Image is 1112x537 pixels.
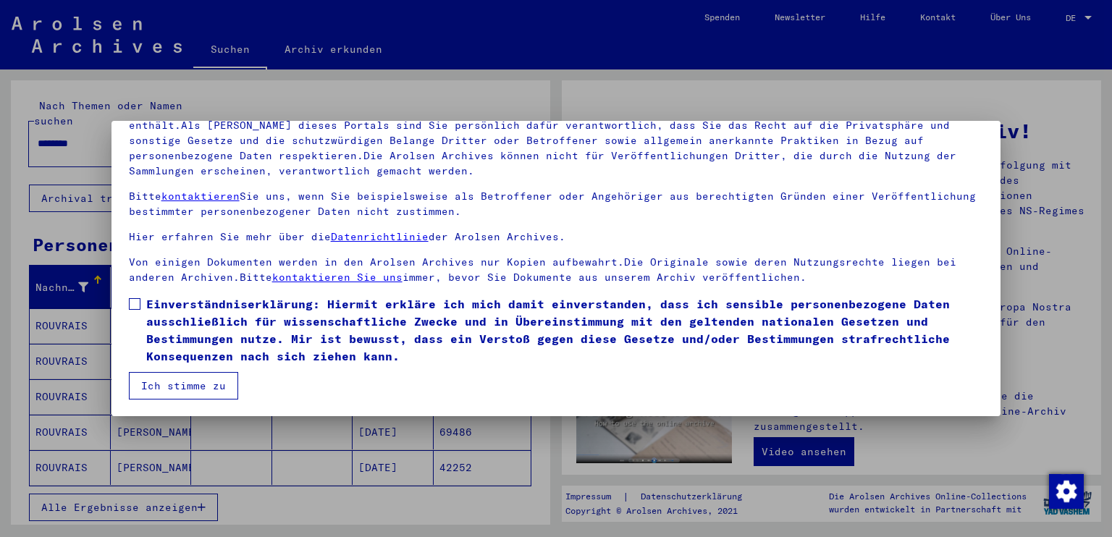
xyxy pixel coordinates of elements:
span: Einverständniserklärung: Hiermit erkläre ich mich damit einverstanden, dass ich sensible personen... [146,295,984,365]
p: Bitte Sie uns, wenn Sie beispielsweise als Betroffener oder Angehöriger aus berechtigten Gründen ... [129,189,984,219]
p: Hier erfahren Sie mehr über die der Arolsen Archives. [129,229,984,245]
img: Modification du consentement [1049,474,1084,509]
a: Datenrichtlinie [331,230,429,243]
a: kontaktieren Sie uns [272,271,403,284]
p: Von einigen Dokumenten werden in den Arolsen Archives nur Kopien aufbewahrt.Die Originale sowie d... [129,255,984,285]
button: Ich stimme zu [129,372,238,399]
p: Bitte beachten Sie, dass dieses Portal über NS - Verfolgte sensible Daten zu identifizierten oder... [129,103,984,179]
a: kontaktieren [161,190,240,203]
